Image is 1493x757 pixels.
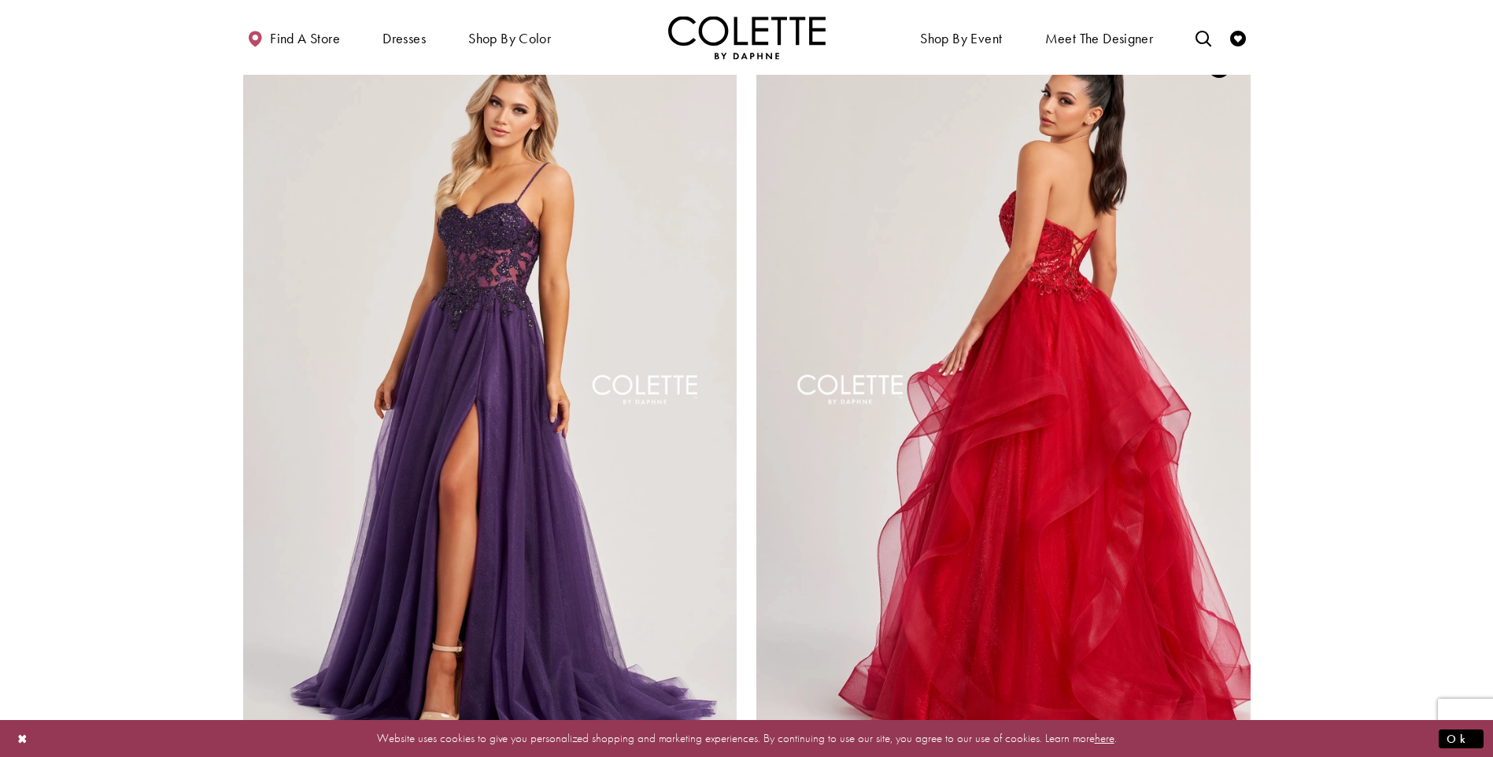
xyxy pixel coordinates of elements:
a: Find a store [243,16,344,59]
span: Shop By Event [916,16,1006,59]
a: Check Wishlist [1226,16,1250,59]
span: Shop by color [468,31,551,46]
span: Dresses [379,16,430,59]
a: Toggle search [1192,16,1215,59]
a: Visit Colette by Daphne Style No. CL8280 Page [243,35,737,753]
button: Close Dialog [9,725,36,752]
a: Visit Colette by Daphne Style No. CL8290 Page [756,35,1251,753]
p: Website uses cookies to give you personalized shopping and marketing experiences. By continuing t... [113,728,1380,749]
span: Find a store [270,31,340,46]
span: Shop by color [464,16,555,59]
span: Dresses [382,31,426,46]
img: Colette by Daphne [668,16,826,59]
button: Submit Dialog [1439,729,1484,748]
span: Meet the designer [1045,31,1154,46]
a: here [1095,730,1114,746]
span: Shop By Event [920,31,1002,46]
a: Meet the designer [1041,16,1158,59]
a: Visit Home Page [668,16,826,59]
